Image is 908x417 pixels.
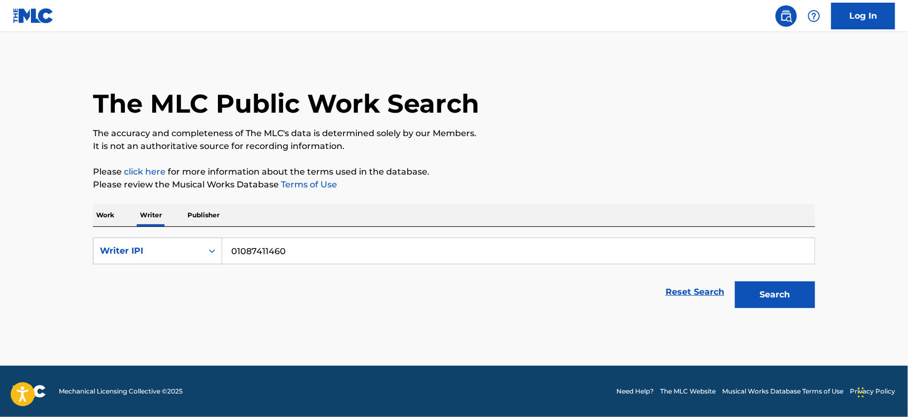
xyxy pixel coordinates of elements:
a: Public Search [776,5,797,27]
div: Help [803,5,825,27]
a: Reset Search [660,280,730,304]
p: Publisher [184,204,223,226]
img: search [780,10,793,22]
div: 드래그 [858,376,864,408]
p: Please review the Musical Works Database [93,178,815,191]
p: The accuracy and completeness of The MLC's data is determined solely by our Members. [93,127,815,140]
div: 채팅 위젯 [855,366,908,417]
a: Log In [831,3,895,29]
a: Terms of Use [279,179,337,190]
a: Privacy Policy [850,387,895,396]
a: Musical Works Database Terms of Use [722,387,843,396]
img: logo [13,385,46,398]
p: It is not an authoritative source for recording information. [93,140,815,153]
img: MLC Logo [13,8,54,23]
a: click here [124,167,166,177]
p: Please for more information about the terms used in the database. [93,166,815,178]
iframe: Chat Widget [855,366,908,417]
h1: The MLC Public Work Search [93,88,479,120]
p: Writer [137,204,165,226]
button: Search [735,281,815,308]
div: Writer IPI [100,245,196,257]
p: Work [93,204,118,226]
a: The MLC Website [660,387,716,396]
a: Need Help? [616,387,654,396]
form: Search Form [93,238,815,313]
span: Mechanical Licensing Collective © 2025 [59,387,183,396]
img: help [808,10,820,22]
